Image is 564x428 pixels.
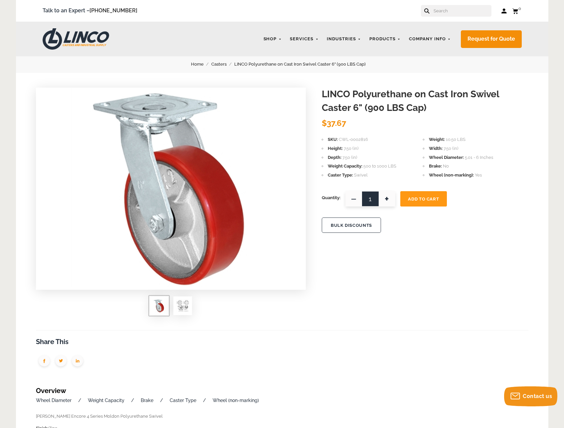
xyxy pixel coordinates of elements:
[363,164,396,169] span: 500 to 1000 LBS
[328,155,341,160] span: Depth
[518,6,521,11] span: 0
[36,387,66,395] a: Overview
[260,33,285,46] a: Shop
[211,61,234,68] a: Casters
[400,191,447,207] button: Add To Cart
[429,146,443,151] span: Width
[53,353,69,370] img: group-1949.png
[131,398,134,403] a: /
[429,155,464,160] span: Wheel Diameter
[322,118,346,128] span: $37.67
[286,33,322,46] a: Services
[444,146,458,151] span: 7.50 (in)
[504,386,557,406] button: Contact us
[512,7,522,15] a: 0
[43,28,109,50] img: LINCO CASTERS & INDUSTRIAL SUPPLY
[88,398,124,403] a: Weight Capacity
[328,146,343,151] span: Height
[433,5,491,17] input: Search
[328,137,338,142] span: SKU
[36,337,528,347] h3: Share This
[446,137,466,142] span: 10.50 LBS
[160,398,163,403] a: /
[191,61,211,68] a: Home
[342,155,357,160] span: 7.50 (in)
[345,191,362,207] span: —
[36,353,53,370] img: group-1950.png
[322,217,381,233] button: BULK DISCOUNTS
[69,353,86,370] img: group-1951.png
[501,8,507,14] a: Log in
[43,6,137,15] span: Talk to an Expert –
[71,88,271,287] img: LINCO Polyurethane on Cast Iron Swivel Caster 6" (900 LBS Cap)
[475,173,482,178] span: Yes
[213,398,259,403] a: Wheel (non-marking)
[429,137,445,142] span: Weight
[429,173,474,178] span: Wheel (non-marking)
[203,398,206,403] a: /
[406,33,454,46] a: Company Info
[322,88,528,115] h1: LINCO Polyurethane on Cast Iron Swivel Caster 6" (900 LBS Cap)
[36,413,528,420] p: [PERSON_NAME] Encore 4 Series Moldon Polyurethane Swivel
[354,173,368,178] span: Swivel
[523,393,552,399] span: Contact us
[170,398,196,403] a: Caster Type
[344,146,358,151] span: 7.50 (in)
[339,137,368,142] span: CWL-0002816
[90,7,137,14] a: [PHONE_NUMBER]
[443,164,449,169] span: No
[323,33,364,46] a: Industries
[461,30,522,48] a: Request for Quote
[366,33,404,46] a: Products
[465,155,493,160] span: 5.01 - 6 Inches
[234,61,373,68] a: LINCO Polyurethane on Cast Iron Swivel Caster 6" (900 LBS Cap)
[429,164,442,169] span: Brake
[36,398,72,403] a: Wheel Diameter
[328,173,353,178] span: Caster Type
[328,164,362,169] span: Weight Capacity
[176,299,189,312] img: LINCO Polyurethane on Cast Iron Swivel Caster 6" (900 LBS Cap)
[152,299,166,312] img: LINCO Polyurethane on Cast Iron Swivel Caster 6" (900 LBS Cap)
[322,191,340,205] span: Quantity
[78,398,81,403] a: /
[141,398,153,403] a: Brake
[408,197,439,202] span: Add To Cart
[379,191,395,207] span: +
